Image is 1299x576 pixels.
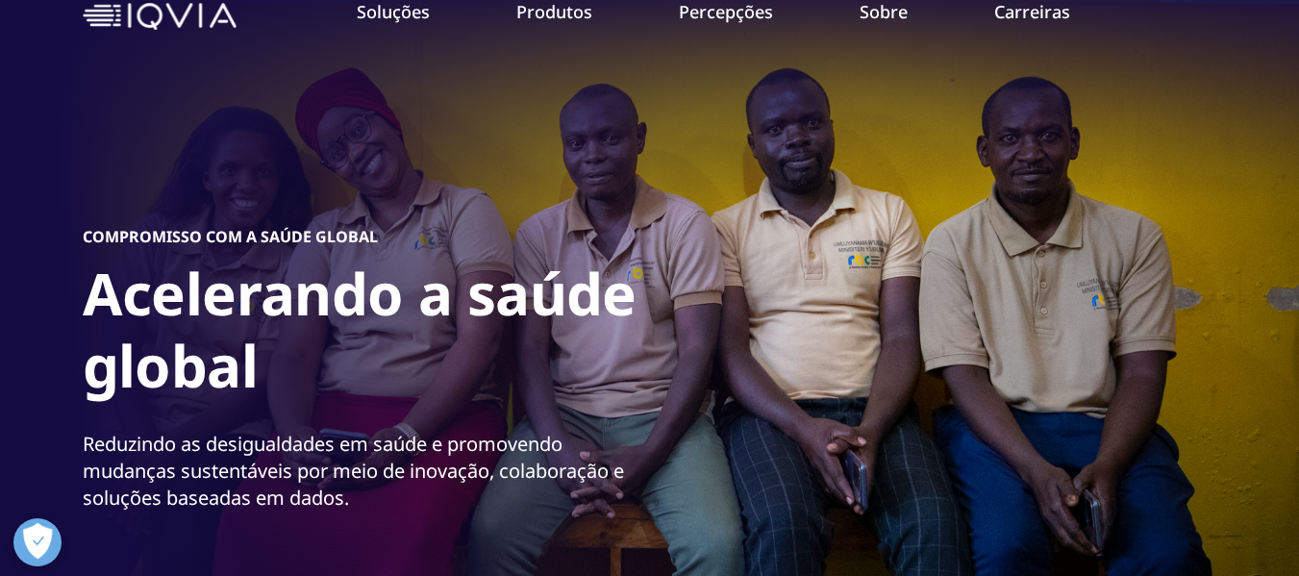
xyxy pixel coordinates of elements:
font: Acelerando a saúde global [83,254,637,405]
font: Compromisso com a Saúde Global [83,226,378,247]
img: IQVIA, empresa de tecnologia da informação em saúde e pesquisa clínica farmacêutica [83,3,237,31]
button: Abrir preferências [13,518,62,566]
font: Reduzindo as desigualdades em saúde e promovendo mudanças sustentáveis ​​por meio de inovação, co... [83,431,624,511]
